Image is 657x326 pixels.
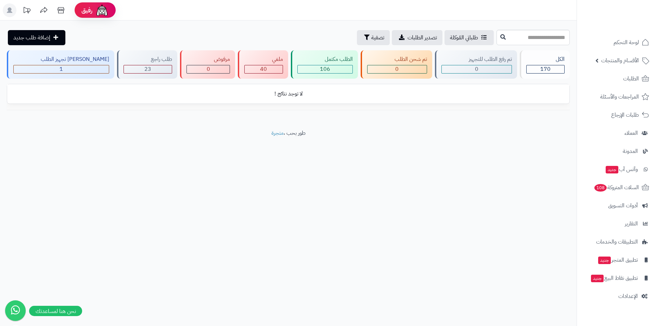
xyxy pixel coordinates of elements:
[540,65,551,73] span: 170
[526,55,565,63] div: الكل
[357,30,390,45] button: تصفية
[434,50,518,79] a: تم رفع الطلب للتجهيز 0
[5,50,116,79] a: [PERSON_NAME] تجهيز الطلب 1
[445,30,494,45] a: طلباتي المُوكلة
[207,65,210,73] span: 0
[13,34,50,42] span: إضافة طلب جديد
[7,84,569,103] td: لا توجد نتائج !
[244,55,283,63] div: ملغي
[594,184,607,192] span: 108
[581,270,653,286] a: تطبيق نقاط البيعجديد
[581,107,653,123] a: طلبات الإرجاع
[442,65,512,73] div: 0
[14,65,109,73] div: 1
[124,65,172,73] div: 23
[581,161,653,178] a: وآتس آبجديد
[289,50,359,79] a: الطلب مكتمل 106
[186,55,230,63] div: مرفوض
[581,288,653,304] a: الإعدادات
[144,65,151,73] span: 23
[260,65,267,73] span: 40
[625,219,638,229] span: التقارير
[18,3,35,19] a: تحديثات المنصة
[124,55,172,63] div: طلب راجع
[581,70,653,87] a: الطلبات
[271,129,284,137] a: متجرة
[297,55,353,63] div: الطلب مكتمل
[623,146,638,156] span: المدونة
[81,6,92,14] span: رفيق
[8,30,65,45] a: إضافة طلب جديد
[581,34,653,51] a: لوحة التحكم
[581,216,653,232] a: التقارير
[179,50,236,79] a: مرفوض 0
[606,166,618,173] span: جديد
[611,110,639,120] span: طلبات الإرجاع
[392,30,442,45] a: تصدير الطلبات
[623,74,639,83] span: الطلبات
[600,92,639,102] span: المراجعات والأسئلة
[596,237,638,247] span: التطبيقات والخدمات
[359,50,434,79] a: تم شحن الطلب 0
[618,291,638,301] span: الإعدادات
[581,252,653,268] a: تطبيق المتجرجديد
[610,19,650,34] img: logo-2.png
[594,183,639,192] span: السلات المتروكة
[475,65,478,73] span: 0
[395,65,399,73] span: 0
[368,65,427,73] div: 0
[371,34,384,42] span: تصفية
[597,255,638,265] span: تطبيق المتجر
[581,234,653,250] a: التطبيقات والخدمات
[13,55,109,63] div: [PERSON_NAME] تجهيز الطلب
[581,89,653,105] a: المراجعات والأسئلة
[614,38,639,47] span: لوحة التحكم
[408,34,437,42] span: تصدير الطلبات
[581,197,653,214] a: أدوات التسويق
[367,55,427,63] div: تم شحن الطلب
[116,50,179,79] a: طلب راجع 23
[60,65,63,73] span: 1
[450,34,478,42] span: طلباتي المُوكلة
[591,275,604,282] span: جديد
[298,65,352,73] div: 106
[624,128,638,138] span: العملاء
[95,3,109,17] img: ai-face.png
[236,50,289,79] a: ملغي 40
[187,65,230,73] div: 0
[518,50,571,79] a: الكل170
[320,65,330,73] span: 106
[605,165,638,174] span: وآتس آب
[598,257,611,264] span: جديد
[590,273,638,283] span: تطبيق نقاط البيع
[581,143,653,159] a: المدونة
[441,55,512,63] div: تم رفع الطلب للتجهيز
[581,179,653,196] a: السلات المتروكة108
[581,125,653,141] a: العملاء
[608,201,638,210] span: أدوات التسويق
[601,56,639,65] span: الأقسام والمنتجات
[245,65,282,73] div: 40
